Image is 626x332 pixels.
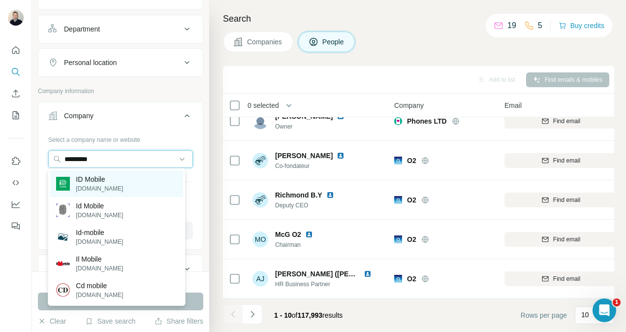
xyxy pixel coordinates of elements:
[553,235,580,244] span: Find email
[274,311,292,319] span: 1 - 10
[275,270,397,278] span: [PERSON_NAME] ([PERSON_NAME])
[322,37,345,47] span: People
[155,316,203,326] button: Share filters
[559,19,604,33] button: Buy credits
[504,193,617,207] button: Find email
[8,10,24,26] img: Avatar
[85,316,135,326] button: Save search
[38,316,66,326] button: Clear
[76,184,123,193] p: [DOMAIN_NAME]
[337,152,344,160] img: LinkedIn logo
[305,231,313,238] img: LinkedIn logo
[223,12,614,26] h4: Search
[8,63,24,81] button: Search
[553,274,580,283] span: Find email
[64,24,100,34] div: Department
[275,190,322,200] span: Richmond B.Y
[38,17,203,41] button: Department
[252,192,268,208] img: Avatar
[76,254,123,264] p: Il Mobile
[364,270,372,278] img: LinkedIn logo
[8,152,24,170] button: Use Surfe on LinkedIn
[56,283,70,297] img: Cd mobile
[553,156,580,165] span: Find email
[407,234,416,244] span: O2
[275,151,333,161] span: [PERSON_NAME]
[504,271,617,286] button: Find email
[8,85,24,102] button: Enrich CSV
[407,156,416,166] span: O2
[504,153,617,168] button: Find email
[8,174,24,192] button: Use Surfe API
[38,51,203,74] button: Personal location
[275,240,325,249] span: Chairman
[48,132,193,144] div: Select a company name or website
[326,191,334,199] img: LinkedIn logo
[8,196,24,213] button: Dashboard
[553,196,580,204] span: Find email
[8,217,24,235] button: Feedback
[504,114,617,129] button: Find email
[394,196,402,204] img: Logo of O2
[274,311,343,319] span: results
[507,20,516,32] p: 19
[275,201,346,210] span: Deputy CEO
[521,310,567,320] span: Rows per page
[243,304,262,324] button: Navigate to next page
[538,20,542,32] p: 5
[76,291,123,299] p: [DOMAIN_NAME]
[56,257,70,270] img: Il Mobile
[8,106,24,124] button: My lists
[76,211,123,220] p: [DOMAIN_NAME]
[76,237,123,246] p: [DOMAIN_NAME]
[76,174,123,184] p: ID Mobile
[38,257,203,281] button: Industry
[76,228,123,237] p: Id-mobile
[292,311,298,319] span: of
[64,58,117,67] div: Personal location
[581,310,589,320] p: 10
[252,232,268,247] div: MO
[394,235,402,243] img: Logo of O2
[394,157,402,165] img: Logo of O2
[275,162,356,170] span: Co-fondateur
[394,117,402,125] img: Logo of Phones LTD
[252,113,268,129] img: Avatar
[247,37,283,47] span: Companies
[275,280,383,289] span: HR Business Partner
[298,311,323,319] span: 117,993
[593,299,616,322] iframe: Intercom live chat
[613,299,621,306] span: 1
[394,275,402,283] img: Logo of O2
[64,111,94,121] div: Company
[76,264,123,273] p: [DOMAIN_NAME]
[407,274,416,284] span: O2
[394,100,424,110] span: Company
[76,201,123,211] p: Id Mobile
[275,230,301,239] span: McG O2
[252,153,268,168] img: Avatar
[8,41,24,59] button: Quick start
[275,122,356,131] span: Owner
[407,116,447,126] span: Phones LTD
[252,271,268,287] div: AJ
[407,195,416,205] span: O2
[56,230,70,244] img: Id-mobile
[504,232,617,247] button: Find email
[38,87,203,96] p: Company information
[553,117,580,126] span: Find email
[504,100,522,110] span: Email
[38,104,203,132] button: Company
[248,100,279,110] span: 0 selected
[56,177,70,191] img: ID Mobile
[76,281,123,291] p: Cd mobile
[56,203,70,217] img: Id Mobile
